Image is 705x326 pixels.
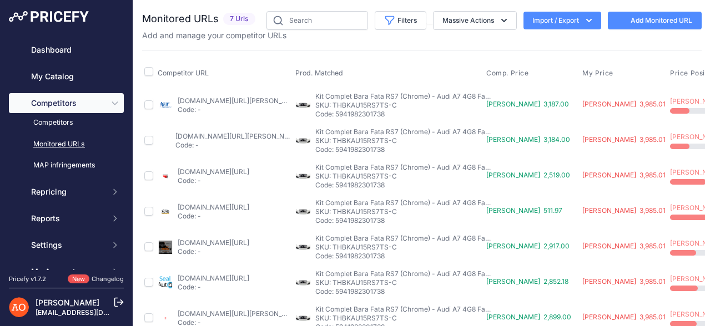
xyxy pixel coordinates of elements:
button: Comp. Price [486,69,531,78]
button: Reports [9,208,124,228]
p: Code: - [178,212,249,221]
span: [PERSON_NAME] 2,899.00 [486,313,571,321]
a: [DOMAIN_NAME][URL] [178,167,249,176]
span: Kit Complet Bara Fata RS7 (Chrome) - Audi A7 4G8 Facelift 2015+ [315,92,522,100]
button: My Price [582,69,616,78]
p: SKU: THBKAU15RS7TS-C [315,101,493,110]
p: SKU: THBKAU15RS7TS-C [315,136,493,145]
p: SKU: THBKAU15RS7TS-C [315,278,493,287]
a: MAP infringements [9,156,124,175]
span: [PERSON_NAME] 511.97 [486,206,562,215]
p: SKU: THBKAU15RS7TS-C [315,172,493,181]
span: [PERSON_NAME] 3,187.00 [486,100,569,108]
button: Settings [9,235,124,255]
span: Prod. Matched [295,69,343,77]
a: Competitors [9,113,124,133]
a: Add Monitored URL [608,12,702,29]
button: Filters [375,11,426,30]
p: Code: - [178,176,249,185]
span: [PERSON_NAME] 3,985.01 [582,100,666,108]
img: Pricefy Logo [9,11,89,22]
span: [PERSON_NAME] 2,852.18 [486,277,568,286]
p: Code: 5941982301738 [315,216,493,225]
span: My Price [582,69,613,78]
a: [DOMAIN_NAME][URL] [178,203,249,211]
span: Kit Complet Bara Fata RS7 (Chrome) - Audi A7 4G8 Facelift 2015+ [315,163,522,171]
span: New [68,274,89,284]
a: Monitored URLs [9,135,124,154]
a: [PERSON_NAME] [36,298,99,307]
span: [PERSON_NAME] 2,917.00 [486,242,570,250]
span: [PERSON_NAME] 3,985.01 [582,242,666,250]
a: [DOMAIN_NAME][URL][PERSON_NAME] [178,309,303,318]
p: SKU: THBKAU15RS7TS-C [315,207,493,216]
p: Code: - [178,105,291,114]
span: Repricing [31,186,104,197]
span: Kit Complet Bara Fata RS7 (Chrome) - Audi A7 4G8 Facelift 2015+ [315,198,522,207]
span: Kit Complet Bara Fata RS7 (Chrome) - Audi A7 4G8 Facelift 2015+ [315,234,522,242]
p: Add and manage your competitor URLs [142,30,286,41]
span: [PERSON_NAME] 3,985.01 [582,135,666,144]
a: Dashboard [9,40,124,60]
a: [DOMAIN_NAME][URL][PERSON_NAME] [178,96,303,105]
span: Competitor URL [158,69,209,77]
p: Code: 5941982301738 [315,287,493,296]
span: Kit Complet Bara Fata RS7 (Chrome) - Audi A7 4G8 Facelift 2015+ [315,269,522,278]
button: Import / Export [523,12,601,29]
button: Massive Actions [433,11,517,30]
button: Repricing [9,182,124,202]
span: [PERSON_NAME] 3,985.01 [582,206,666,215]
a: [DOMAIN_NAME][URL][PERSON_NAME] [175,132,301,140]
p: Code: 5941982301738 [315,252,493,261]
span: Kit Complet Bara Fata RS7 (Chrome) - Audi A7 4G8 Facelift 2015+ [315,128,522,136]
h2: Monitored URLs [142,11,219,27]
div: Pricefy v1.7.2 [9,274,46,284]
p: Code: 5941982301738 [315,181,493,190]
input: Search [266,11,368,30]
span: My Account [31,266,104,277]
a: [DOMAIN_NAME][URL] [178,238,249,247]
button: My Account [9,262,124,282]
span: [PERSON_NAME] 3,184.00 [486,135,570,144]
p: Code: 5941982301738 [315,145,493,154]
span: Competitors [31,98,104,109]
p: Code: 5941982301738 [315,110,493,119]
button: Competitors [9,93,124,113]
p: SKU: THBKAU15RS7TS-C [315,243,493,252]
p: Code: - [175,141,291,150]
a: My Catalog [9,67,124,86]
p: Code: - [178,283,249,292]
span: Settings [31,240,104,251]
span: [PERSON_NAME] 2,519.00 [486,171,570,179]
span: [PERSON_NAME] 3,985.01 [582,313,666,321]
span: Kit Complet Bara Fata RS7 (Chrome) - Audi A7 4G8 Facelift 2015+ [315,305,522,313]
p: Code: - [178,247,249,256]
a: Changelog [92,275,124,283]
span: [PERSON_NAME] 3,985.01 [582,171,666,179]
span: 7 Urls [223,13,255,26]
span: [PERSON_NAME] 3,985.01 [582,277,666,286]
a: [EMAIL_ADDRESS][DOMAIN_NAME] [36,308,152,317]
span: Comp. Price [486,69,529,78]
p: SKU: THBKAU15RS7TS-C [315,314,493,323]
span: Reports [31,213,104,224]
a: [DOMAIN_NAME][URL] [178,274,249,282]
